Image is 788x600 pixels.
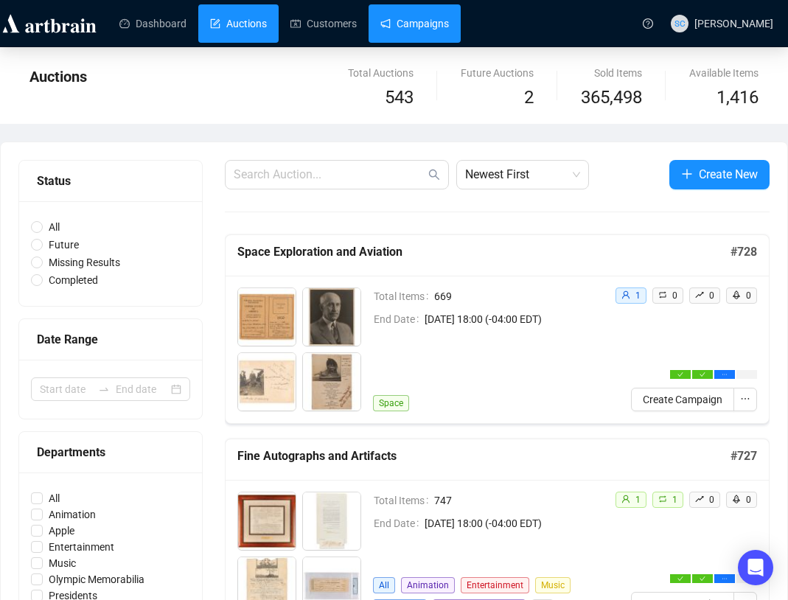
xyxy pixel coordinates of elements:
span: All [43,490,66,506]
span: SC [674,16,685,30]
span: check [700,371,705,377]
a: Dashboard [119,4,186,43]
h5: # 727 [731,447,757,465]
span: End Date [374,515,425,531]
span: to [98,383,110,395]
h5: # 728 [731,243,757,261]
a: Customers [290,4,357,43]
span: swap-right [98,383,110,395]
span: 1,416 [716,84,759,112]
h5: Fine Autographs and Artifacts [237,447,731,465]
span: retweet [658,290,667,299]
span: plus [681,168,693,180]
span: check [677,371,683,377]
span: ellipsis [722,576,728,582]
input: Start date [40,381,92,397]
img: 2_1.jpg [303,492,360,550]
span: 0 [672,290,677,301]
span: search [428,169,440,181]
a: Auctions [210,4,267,43]
span: ellipsis [722,371,728,377]
span: Create Campaign [643,391,722,408]
input: End date [116,381,168,397]
span: 0 [746,290,751,301]
span: Entertainment [461,577,529,593]
span: Space [373,395,409,411]
span: question-circle [643,18,653,29]
span: Entertainment [43,539,120,555]
span: All [43,219,66,235]
span: Create New [699,165,758,184]
span: [DATE] 18:00 (-04:00 EDT) [425,515,616,531]
img: 8003_1.jpg [238,353,296,411]
span: Total Items [374,288,434,304]
img: 8004_1.jpg [303,353,360,411]
span: 1 [635,495,641,505]
span: Future [43,237,85,253]
span: 2 [524,87,534,108]
span: Music [535,577,571,593]
span: Missing Results [43,254,126,271]
span: check [677,576,683,582]
span: Apple [43,523,80,539]
span: retweet [658,495,667,503]
div: Open Intercom Messenger [738,550,773,585]
span: 365,498 [581,84,642,112]
span: 1 [635,290,641,301]
span: 1 [672,495,677,505]
span: All [373,577,395,593]
div: Future Auctions [461,65,534,81]
span: End Date [374,311,425,327]
img: 1_1.jpg [238,492,296,550]
div: Status [37,172,184,190]
span: user [621,495,630,503]
a: Campaigns [380,4,449,43]
input: Search Auction... [234,166,425,184]
span: rise [695,290,704,299]
span: check [700,576,705,582]
button: Create Campaign [631,388,734,411]
span: rocket [732,495,741,503]
span: ellipsis [740,394,750,404]
button: Create New [669,160,770,189]
a: Space Exploration and Aviation#728Total Items669End Date[DATE] 18:00 (-04:00 EDT)Spaceuser1retwee... [225,234,770,424]
img: 8001_1.jpg [238,288,296,346]
div: Departments [37,443,184,461]
span: Animation [43,506,102,523]
span: Total Items [374,492,434,509]
span: Olympic Memorabilia [43,571,150,587]
span: 0 [709,290,714,301]
span: [DATE] 18:00 (-04:00 EDT) [425,311,616,327]
span: Auctions [29,68,87,86]
div: Available Items [689,65,759,81]
span: 543 [385,87,414,108]
span: Newest First [465,161,580,189]
div: Total Auctions [348,65,414,81]
span: 0 [709,495,714,505]
div: Date Range [37,330,184,349]
span: 0 [746,495,751,505]
span: Animation [401,577,455,593]
span: [PERSON_NAME] [694,18,773,29]
span: user [621,290,630,299]
div: Sold Items [581,65,642,81]
span: Music [43,555,82,571]
img: 8002_1.jpg [303,288,360,346]
span: 747 [434,492,616,509]
span: 669 [434,288,616,304]
h5: Space Exploration and Aviation [237,243,731,261]
span: Completed [43,272,104,288]
span: rise [695,495,704,503]
span: rocket [732,290,741,299]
